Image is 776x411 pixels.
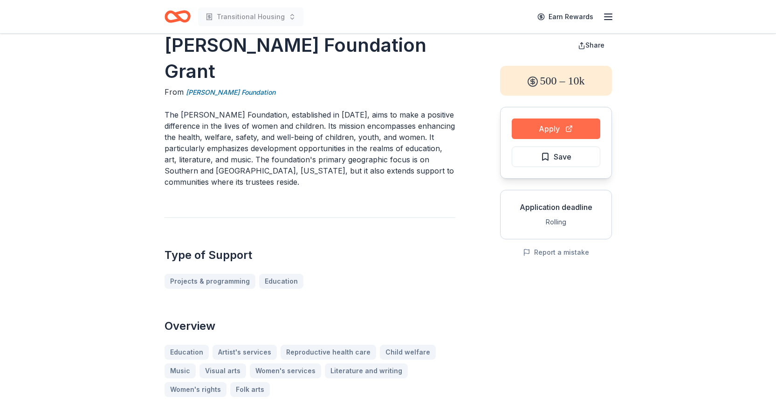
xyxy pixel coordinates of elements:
[165,86,455,98] div: From
[198,7,303,26] button: Transitional Housing
[165,6,191,28] a: Home
[165,274,255,289] a: Projects & programming
[508,202,604,213] div: Application deadline
[570,36,612,55] button: Share
[165,248,455,263] h2: Type of Support
[259,274,303,289] a: Education
[186,87,275,98] a: [PERSON_NAME] Foundation
[508,216,604,228] div: Rolling
[512,146,600,167] button: Save
[532,8,599,25] a: Earn Rewards
[500,66,612,96] div: 500 – 10k
[165,109,455,188] p: The [PERSON_NAME] Foundation, established in [DATE], aims to make a positive difference in the li...
[554,151,571,163] span: Save
[585,41,604,49] span: Share
[523,247,589,258] button: Report a mistake
[165,319,455,334] h2: Overview
[165,32,455,84] h1: [PERSON_NAME] Foundation Grant
[217,11,285,22] span: Transitional Housing
[512,118,600,139] button: Apply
